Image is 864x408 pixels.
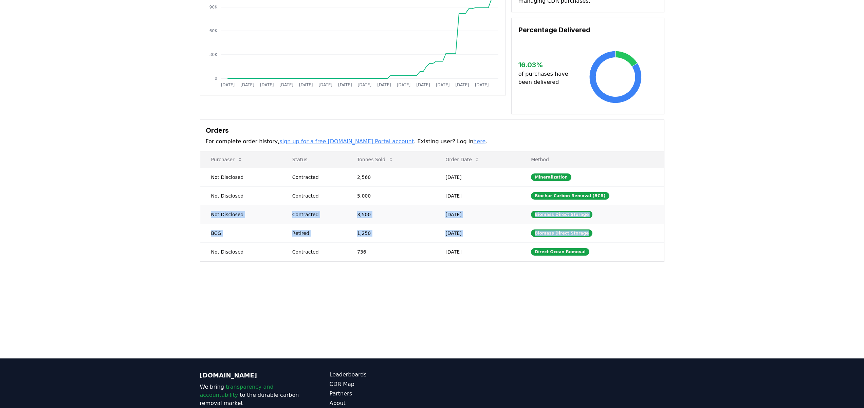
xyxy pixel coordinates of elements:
[455,82,469,87] tspan: [DATE]
[475,82,489,87] tspan: [DATE]
[200,242,281,261] td: Not Disclosed
[518,60,574,70] h3: 16.03 %
[518,70,574,86] p: of purchases have been delivered
[436,82,449,87] tspan: [DATE]
[531,211,592,218] div: Biomass Direct Storage
[440,153,485,166] button: Order Date
[518,25,657,35] h3: Percentage Delivered
[526,156,658,163] p: Method
[279,138,414,145] a: sign up for a free [DOMAIN_NAME] Portal account
[206,125,659,135] h3: Orders
[397,82,410,87] tspan: [DATE]
[292,230,341,237] div: Retired
[473,138,485,145] a: here
[279,82,293,87] tspan: [DATE]
[435,186,520,205] td: [DATE]
[292,211,341,218] div: Contracted
[200,384,274,398] span: transparency and accountability
[200,186,281,205] td: Not Disclosed
[240,82,254,87] tspan: [DATE]
[200,383,302,407] p: We bring to the durable carbon removal market
[292,174,341,181] div: Contracted
[416,82,430,87] tspan: [DATE]
[206,137,659,146] p: For complete order history, . Existing user? Log in .
[215,76,217,81] tspan: 0
[435,205,520,224] td: [DATE]
[200,205,281,224] td: Not Disclosed
[292,192,341,199] div: Contracted
[209,5,217,10] tspan: 90K
[531,248,589,256] div: Direct Ocean Removal
[318,82,332,87] tspan: [DATE]
[435,242,520,261] td: [DATE]
[377,82,391,87] tspan: [DATE]
[330,399,432,407] a: About
[531,173,571,181] div: Mineralization
[352,153,399,166] button: Tonnes Sold
[346,168,435,186] td: 2,560
[292,248,341,255] div: Contracted
[260,82,274,87] tspan: [DATE]
[346,205,435,224] td: 3,500
[330,380,432,388] a: CDR Map
[299,82,313,87] tspan: [DATE]
[200,168,281,186] td: Not Disclosed
[287,156,341,163] p: Status
[531,192,609,200] div: Biochar Carbon Removal (BCR)
[206,153,248,166] button: Purchaser
[330,390,432,398] a: Partners
[221,82,235,87] tspan: [DATE]
[346,186,435,205] td: 5,000
[200,371,302,380] p: [DOMAIN_NAME]
[209,52,217,57] tspan: 30K
[435,224,520,242] td: [DATE]
[346,224,435,242] td: 1,250
[357,82,371,87] tspan: [DATE]
[330,371,432,379] a: Leaderboards
[435,168,520,186] td: [DATE]
[200,224,281,242] td: BCG
[531,229,592,237] div: Biomass Direct Storage
[209,29,217,33] tspan: 60K
[338,82,352,87] tspan: [DATE]
[346,242,435,261] td: 736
